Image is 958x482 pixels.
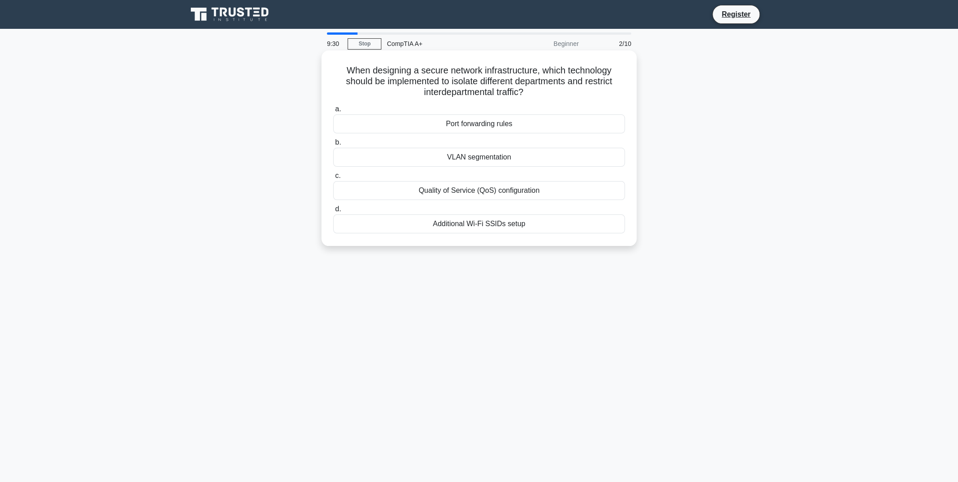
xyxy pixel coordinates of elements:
[333,148,625,167] div: VLAN segmentation
[332,65,626,98] h5: When designing a secure network infrastructure, which technology should be implemented to isolate...
[321,35,348,53] div: 9:30
[348,38,381,50] a: Stop
[333,181,625,200] div: Quality of Service (QoS) configuration
[333,214,625,233] div: Additional Wi-Fi SSIDs setup
[381,35,505,53] div: CompTIA A+
[505,35,584,53] div: Beginner
[335,138,341,146] span: b.
[333,114,625,133] div: Port forwarding rules
[584,35,637,53] div: 2/10
[335,205,341,213] span: d.
[335,172,340,179] span: c.
[716,9,756,20] a: Register
[335,105,341,113] span: a.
